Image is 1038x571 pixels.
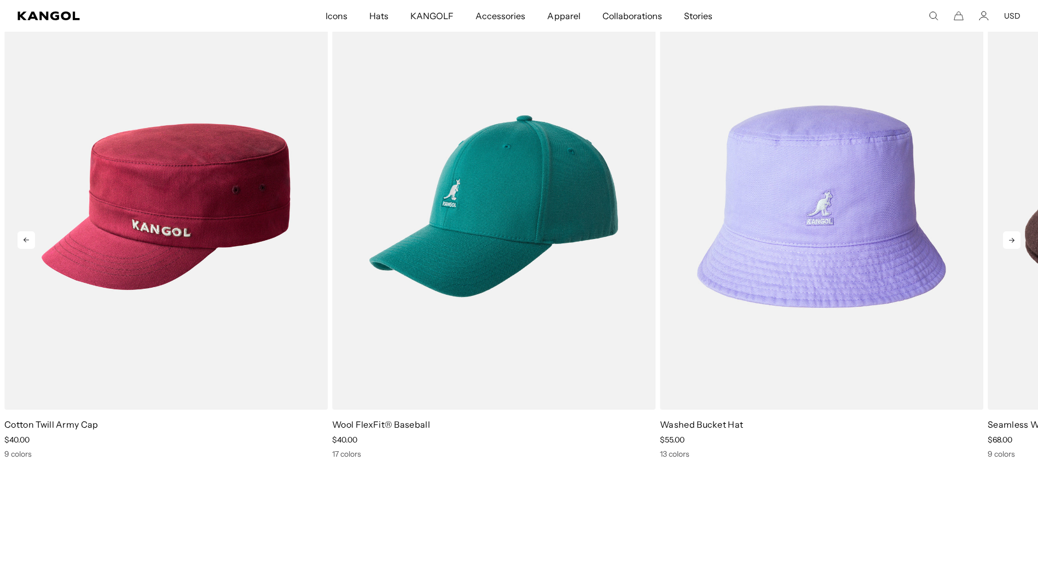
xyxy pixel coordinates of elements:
[979,11,989,21] a: Account
[954,11,964,21] button: Cart
[660,4,983,410] img: Washed Bucket Hat
[660,419,743,430] a: Washed Bucket Hat
[4,4,328,410] img: Cotton Twill Army Cap
[332,4,656,410] img: Wool FlexFit® Baseball
[328,4,656,459] div: 6 of 10
[988,435,1012,445] span: $68.00
[660,435,685,445] span: $55.00
[4,419,98,430] a: Cotton Twill Army Cap
[656,4,983,459] div: 7 of 10
[4,435,30,445] span: $40.00
[18,11,216,20] a: Kangol
[1004,11,1020,21] button: USD
[4,449,328,459] div: 9 colors
[332,419,430,430] a: Wool FlexFit® Baseball
[332,435,357,445] span: $40.00
[660,449,983,459] div: 13 colors
[929,11,938,21] summary: Search here
[332,449,656,459] div: 17 colors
